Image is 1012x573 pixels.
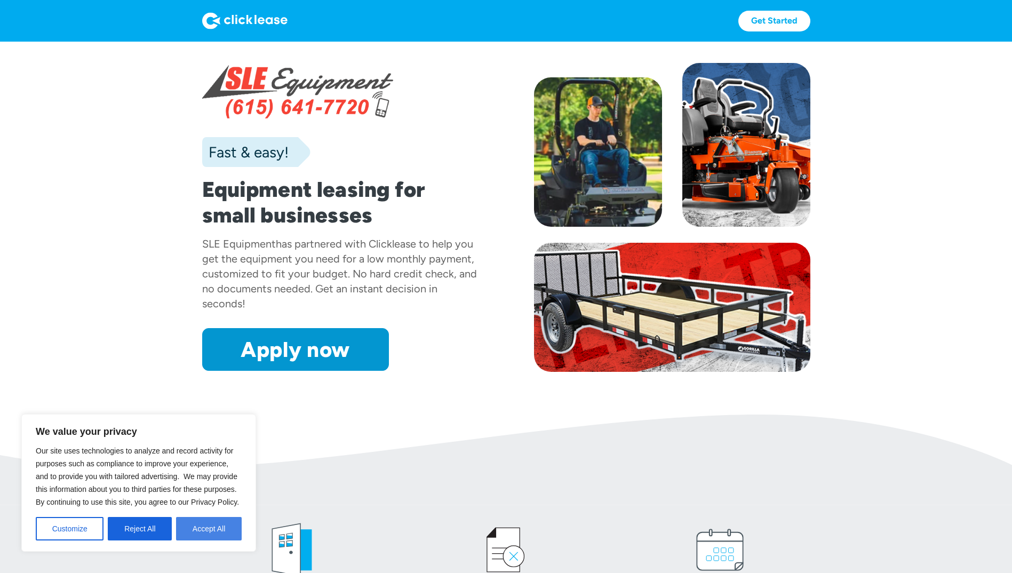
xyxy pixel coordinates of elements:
[738,11,810,31] a: Get Started
[202,12,288,29] img: Logo
[36,425,242,438] p: We value your privacy
[176,517,242,540] button: Accept All
[36,517,103,540] button: Customize
[202,177,479,228] h1: Equipment leasing for small businesses
[21,414,256,552] div: We value your privacy
[202,328,389,371] a: Apply now
[202,237,477,310] div: has partnered with Clicklease to help you get the equipment you need for a low monthly payment, c...
[108,517,172,540] button: Reject All
[202,237,276,250] div: SLE Equipment
[36,447,239,506] span: Our site uses technologies to analyze and record activity for purposes such as compliance to impr...
[202,141,289,163] div: Fast & easy!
